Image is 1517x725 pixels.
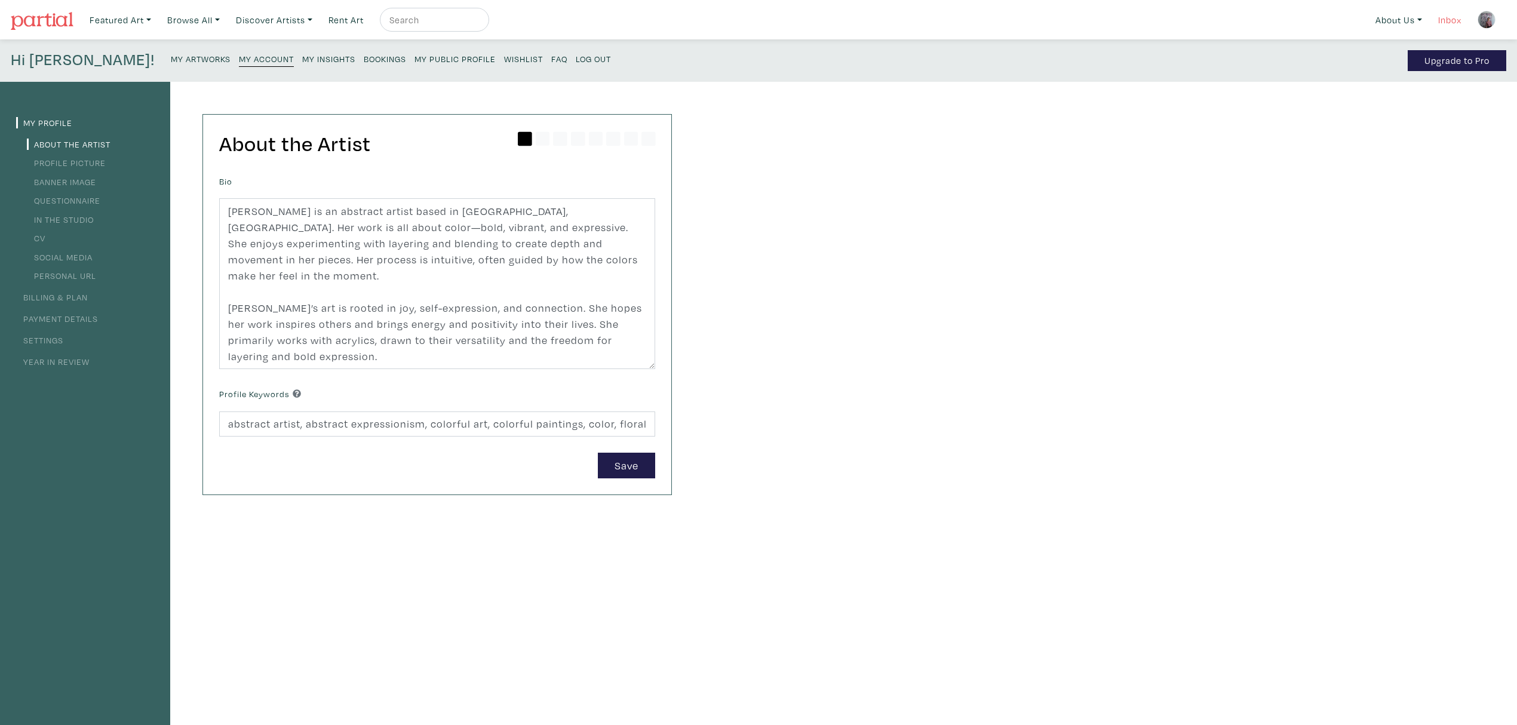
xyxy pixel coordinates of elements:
[1478,11,1495,29] img: phpThumb.php
[414,50,496,66] a: My Public Profile
[84,8,156,32] a: Featured Art
[388,13,478,27] input: Search
[302,50,355,66] a: My Insights
[219,175,232,188] label: Bio
[16,356,90,367] a: Year in Review
[364,50,406,66] a: Bookings
[171,50,231,66] a: My Artworks
[551,53,567,64] small: FAQ
[27,139,110,150] a: About the Artist
[1433,8,1467,32] a: Inbox
[27,251,93,263] a: Social Media
[598,453,655,478] button: Save
[576,50,611,66] a: Log Out
[16,313,98,324] a: Payment Details
[364,53,406,64] small: Bookings
[16,334,63,346] a: Settings
[27,157,106,168] a: Profile Picture
[1408,50,1506,71] a: Upgrade to Pro
[323,8,369,32] a: Rent Art
[414,53,496,64] small: My Public Profile
[27,270,96,281] a: Personal URL
[162,8,225,32] a: Browse All
[27,214,94,225] a: In the Studio
[231,8,318,32] a: Discover Artists
[576,53,611,64] small: Log Out
[27,232,45,244] a: CV
[1370,8,1427,32] a: About Us
[219,411,655,437] input: Comma-separated keywords that best describe you and your work.
[16,291,88,303] a: Billing & Plan
[239,50,294,67] a: My Account
[219,198,655,369] textarea: [PERSON_NAME] is an abstract artist based in [GEOGRAPHIC_DATA], [GEOGRAPHIC_DATA]. Her work is al...
[551,50,567,66] a: FAQ
[239,53,294,64] small: My Account
[27,195,100,206] a: Questionnaire
[171,53,231,64] small: My Artworks
[504,53,543,64] small: Wishlist
[27,176,96,188] a: Banner Image
[219,388,301,401] label: Profile Keywords
[16,117,72,128] a: My Profile
[11,50,155,71] h4: Hi [PERSON_NAME]!
[302,53,355,64] small: My Insights
[504,50,543,66] a: Wishlist
[219,131,655,156] h2: About the Artist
